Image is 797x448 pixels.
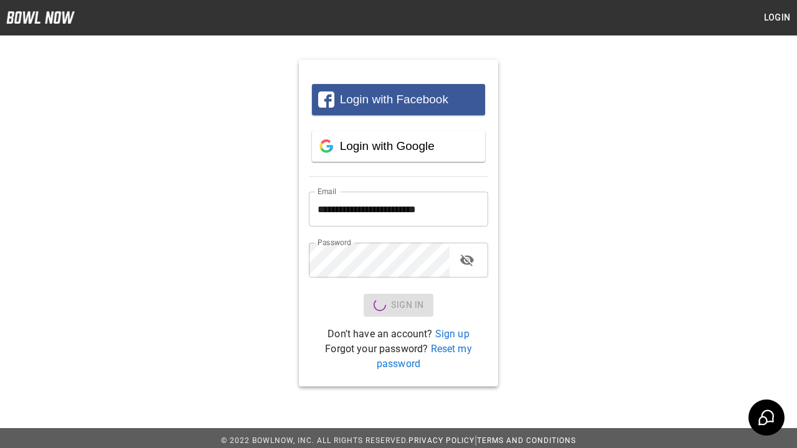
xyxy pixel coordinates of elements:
[477,436,576,445] a: Terms and Conditions
[312,84,485,115] button: Login with Facebook
[455,248,479,273] button: toggle password visibility
[309,342,488,371] p: Forgot your password?
[6,11,75,24] img: logo
[221,436,408,445] span: © 2022 BowlNow, Inc. All Rights Reserved.
[435,328,469,340] a: Sign up
[340,139,435,152] span: Login with Google
[408,436,474,445] a: Privacy Policy
[340,93,448,106] span: Login with Facebook
[377,343,472,370] a: Reset my password
[312,131,485,162] button: Login with Google
[309,327,488,342] p: Don't have an account?
[757,6,797,29] button: Login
